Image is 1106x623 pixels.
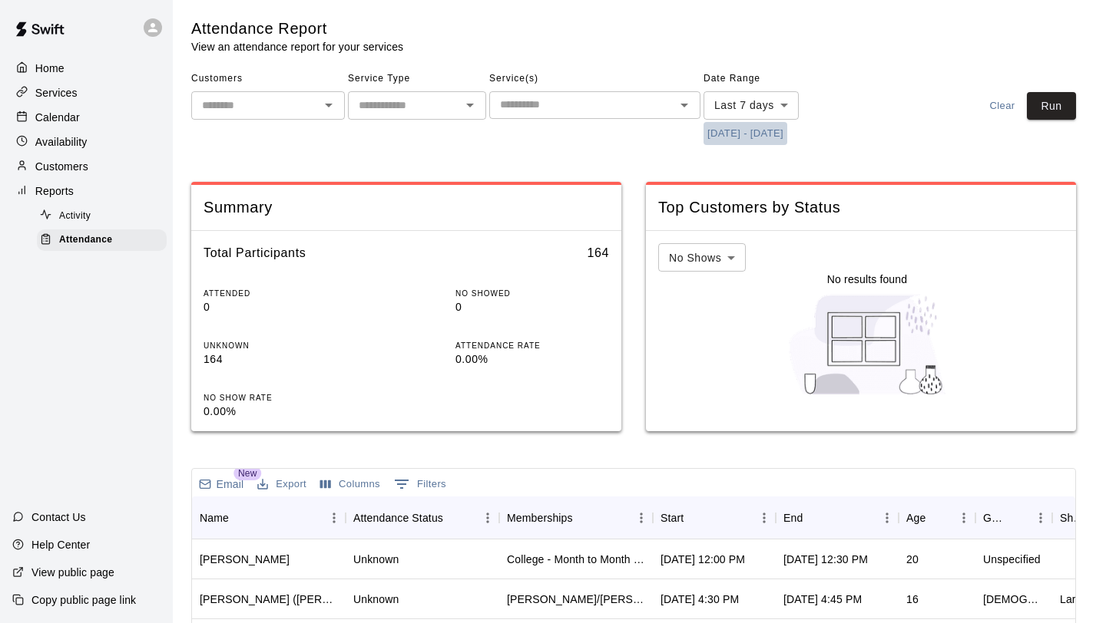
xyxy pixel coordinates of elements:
button: Sort [684,507,705,529]
p: Email [217,476,244,492]
a: Availability [12,130,161,153]
p: Availability [35,134,88,150]
a: Home [12,57,161,80]
button: Sort [229,507,250,529]
p: NO SHOW RATE [204,392,357,404]
span: Activity [59,209,91,224]
p: Home [35,61,65,76]
a: Activity [37,204,173,228]
div: Unknown [353,592,399,607]
p: View public page [31,565,114,580]
div: Name [192,496,346,539]
button: Menu [1029,506,1052,529]
p: Calendar [35,110,80,125]
button: Open [459,94,481,116]
div: Sep 12, 2025, 12:00 PM [661,552,745,567]
p: 164 [204,351,357,368]
div: End [783,496,803,539]
div: 16 [906,592,919,607]
button: Email [195,473,247,495]
div: Aiden Cody [200,552,290,567]
button: Show filters [390,472,450,496]
p: ATTENDANCE RATE [455,340,609,351]
p: ATTENDED [204,288,357,299]
p: UNKNOWN [204,340,357,351]
button: Menu [323,506,346,529]
a: Calendar [12,106,161,129]
span: New [233,466,261,480]
button: Menu [876,506,899,529]
button: Menu [630,506,653,529]
p: Help Center [31,537,90,552]
div: Gender [983,496,1008,539]
div: DALLAS NUNEZ (Dallas Nuñez) [200,592,338,607]
a: Customers [12,155,161,178]
p: View an attendance report for your services [191,39,403,54]
button: Sort [926,507,947,529]
button: Sort [803,507,824,529]
div: 20 [906,552,919,567]
div: Unknown [353,552,399,567]
div: Last 7 days [704,91,799,120]
div: Large [1060,592,1088,607]
span: Top Customers by Status [658,197,1064,218]
div: Tom/Mike - 6 Month Unlimited Membership , Todd/Brad - 6 Month Unlimited Membership [507,592,645,607]
div: End [776,496,899,539]
div: Unspecified [983,552,1041,567]
div: Memberships [499,496,653,539]
div: Activity [37,206,167,227]
div: Shirt Size [1060,496,1084,539]
button: Sort [443,507,465,529]
button: Clear [978,92,1027,120]
button: Run [1027,92,1076,120]
span: Customers [191,67,345,91]
div: Sep 12, 2025, 12:30 PM [783,552,868,567]
span: Attendance [59,232,112,248]
span: Service Type [348,67,486,91]
button: Menu [952,506,975,529]
span: Summary [204,197,609,218]
div: Age [906,496,926,539]
button: Sort [573,507,594,529]
span: Date Range [704,67,838,91]
div: Gender [975,496,1052,539]
a: Reports [12,180,161,203]
div: College - Month to Month Membership [507,552,645,567]
p: 0.00% [204,404,357,420]
button: Select columns [316,473,384,496]
a: Services [12,81,161,104]
button: [DATE] - [DATE] [704,122,787,146]
div: Attendance Status [353,496,443,539]
p: Contact Us [31,509,86,525]
div: Attendance [37,229,167,251]
span: Service(s) [489,67,700,91]
button: Menu [476,506,499,529]
button: Open [318,94,339,116]
div: Name [200,496,229,539]
div: Sep 18, 2025, 4:30 PM [661,592,739,607]
div: Male [983,592,1045,607]
div: Age [899,496,975,539]
p: NO SHOWED [455,288,609,299]
p: Copy public page link [31,592,136,608]
p: Reports [35,183,74,199]
div: Memberships [507,496,573,539]
p: No results found [827,272,907,287]
button: Sort [1008,507,1029,529]
button: Export [253,473,310,496]
h5: Attendance Report [191,18,403,39]
div: Start [653,496,776,539]
p: 0.00% [455,351,609,368]
div: Start [661,496,684,539]
p: 0 [455,299,609,315]
button: Open [674,94,695,116]
div: No Shows [658,243,746,272]
button: Menu [753,506,776,529]
img: Nothing to see here [781,287,954,402]
div: Attendance Status [346,496,499,539]
p: Customers [35,159,88,174]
